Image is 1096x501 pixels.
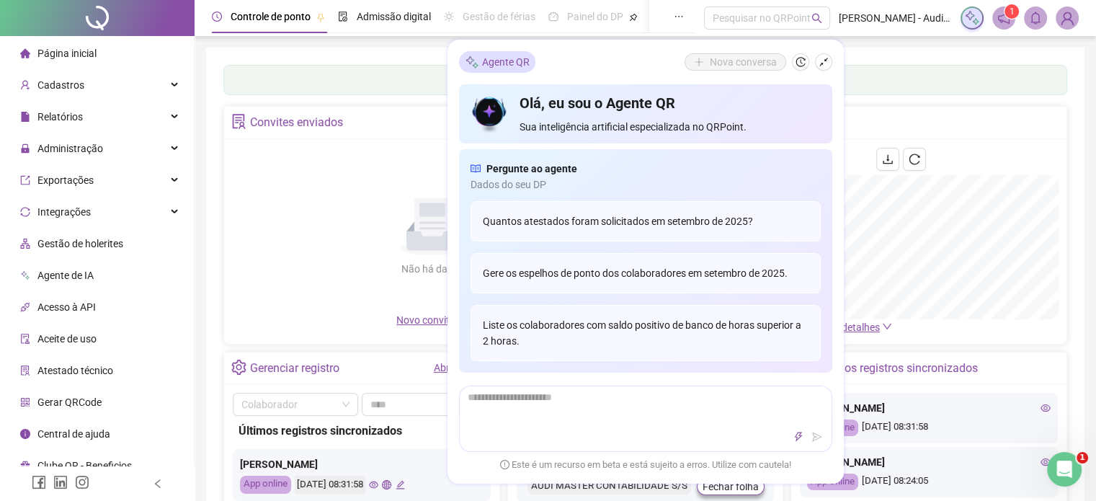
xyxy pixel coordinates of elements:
span: eye [369,480,378,489]
span: Dados do seu DP [471,177,821,192]
img: sparkle-icon.fc2bf0ac1784a2077858766a79e2daf3.svg [964,10,980,26]
span: setting [231,360,246,375]
h4: Olá, eu sou o Agente QR [520,93,820,113]
img: 82835 [1056,7,1078,29]
span: Central de ajuda [37,428,110,440]
div: [DATE] 08:31:58 [295,476,365,494]
span: pushpin [629,13,638,22]
span: Página inicial [37,48,97,59]
div: [PERSON_NAME] [240,456,484,472]
span: lock [20,143,30,154]
span: gift [20,461,30,471]
span: Acesso à API [37,301,96,313]
img: sparkle-icon.fc2bf0ac1784a2077858766a79e2daf3.svg [465,54,479,69]
span: Aceite de uso [37,333,97,345]
span: dashboard [548,12,558,22]
span: search [811,13,822,24]
span: sync [20,207,30,217]
div: [DATE] 08:31:58 [807,420,1051,436]
div: Últimos registros sincronizados [239,422,485,440]
div: Gerenciar registro [250,356,339,381]
div: [PERSON_NAME] [807,454,1051,470]
span: Ver detalhes [824,322,880,333]
span: thunderbolt [793,432,803,442]
span: global [382,480,391,489]
span: 1 [1077,452,1088,464]
span: Agente de IA [37,270,94,281]
span: clock-circle [212,12,222,22]
div: [PERSON_NAME] [807,400,1051,416]
span: Integrações [37,206,91,218]
span: 1 [1010,6,1015,17]
span: Este é um recurso em beta e está sujeito a erros. Utilize com cautela! [500,458,791,472]
button: Fechar folha [697,478,765,495]
span: Gestão de férias [463,11,535,22]
span: qrcode [20,397,30,407]
span: Fechar folha [703,479,759,495]
span: ellipsis [674,12,684,22]
span: audit [20,334,30,344]
div: Não há dados [366,261,499,277]
span: Pergunte ao agente [486,161,577,177]
a: Abrir registro [434,362,492,373]
span: read [471,161,481,177]
span: linkedin [53,475,68,489]
span: solution [231,114,246,129]
span: Exportações [37,174,94,186]
span: sun [444,12,454,22]
div: [DATE] 08:24:05 [807,474,1051,490]
span: solution [20,365,30,376]
span: [PERSON_NAME] - Audi Master Contabilidade [839,10,952,26]
button: thunderbolt [790,428,807,445]
div: AUDI MASTER CONTABILIDADE S/S [527,478,691,495]
span: Cadastros [37,79,84,91]
button: send [808,428,826,445]
span: eye [1041,403,1051,413]
span: file-done [338,12,348,22]
span: api [20,302,30,312]
span: instagram [75,475,89,489]
span: Relatórios [37,111,83,123]
div: Liste os colaboradores com saldo positivo de banco de horas superior a 2 horas. [471,305,821,361]
span: exclamation-circle [500,459,509,469]
span: notification [997,12,1010,25]
a: Ver detalhes down [824,322,892,333]
span: home [20,48,30,58]
div: Agente QR [459,51,535,73]
span: Gestão de holerites [37,238,123,249]
iframe: Intercom live chat [1047,452,1082,487]
span: Novo convite [396,314,468,326]
span: Sua inteligência artificial especializada no QRPoint. [520,119,820,135]
span: pushpin [316,13,325,22]
div: Quantos atestados foram solicitados em setembro de 2025? [471,201,821,241]
span: user-add [20,80,30,90]
span: Gerar QRCode [37,396,102,408]
span: history [796,57,806,67]
span: Clube QR - Beneficios [37,460,132,471]
span: Atestado técnico [37,365,113,376]
span: left [153,479,163,489]
span: Admissão digital [357,11,431,22]
sup: 1 [1004,4,1019,19]
span: Administração [37,143,103,154]
div: Últimos registros sincronizados [818,356,978,381]
span: shrink [819,57,829,67]
div: App online [240,476,291,494]
span: down [882,322,892,332]
span: bell [1029,12,1042,25]
span: download [882,154,894,165]
span: info-circle [20,429,30,439]
span: export [20,175,30,185]
div: Gere os espelhos de ponto dos colaboradores em setembro de 2025. [471,253,821,293]
span: file [20,112,30,122]
span: apartment [20,239,30,249]
span: Controle de ponto [231,11,311,22]
span: edit [396,480,405,489]
span: reload [909,154,920,165]
span: facebook [32,475,46,489]
button: Nova conversa [685,53,786,71]
div: Convites enviados [250,110,343,135]
img: icon [471,93,509,135]
span: Painel do DP [567,11,623,22]
span: eye [1041,457,1051,467]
